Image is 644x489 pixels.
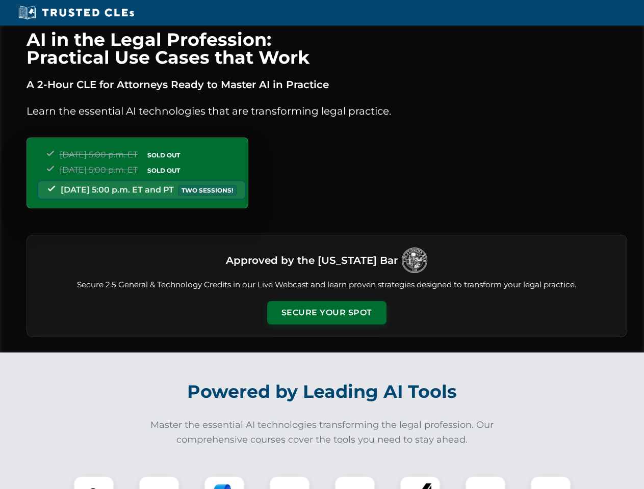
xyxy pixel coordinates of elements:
span: SOLD OUT [144,165,184,176]
h2: Powered by Leading AI Tools [40,374,605,410]
p: Secure 2.5 General & Technology Credits in our Live Webcast and learn proven strategies designed ... [39,279,614,291]
h1: AI in the Legal Profession: Practical Use Cases that Work [27,31,627,66]
p: A 2-Hour CLE for Attorneys Ready to Master AI in Practice [27,76,627,93]
img: Trusted CLEs [15,5,137,20]
span: SOLD OUT [144,150,184,160]
img: Logo [402,248,427,273]
button: Secure Your Spot [267,301,387,324]
p: Learn the essential AI technologies that are transforming legal practice. [27,103,627,119]
span: [DATE] 5:00 p.m. ET [60,150,138,159]
p: Master the essential AI technologies transforming the legal profession. Our comprehensive courses... [144,418,501,447]
span: [DATE] 5:00 p.m. ET [60,165,138,175]
h3: Approved by the [US_STATE] Bar [226,251,398,269]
